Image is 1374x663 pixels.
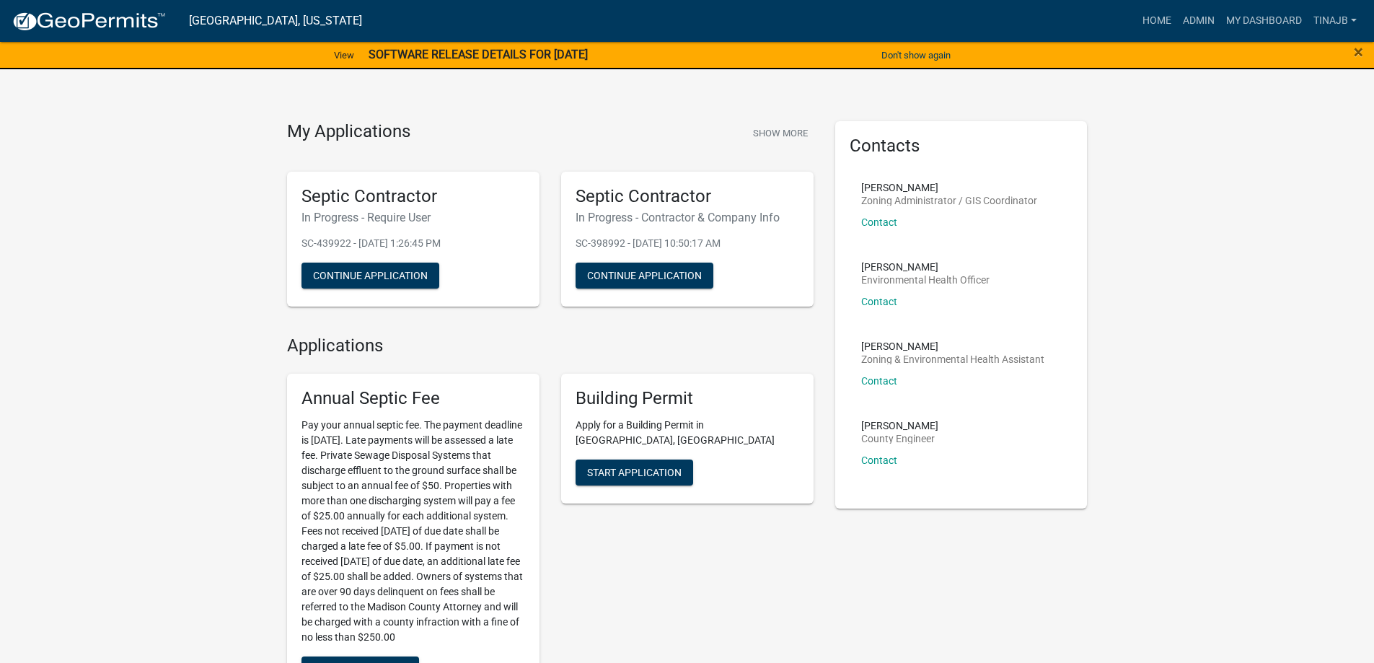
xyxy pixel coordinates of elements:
h5: Contacts [850,136,1073,157]
a: Contact [861,296,897,307]
p: SC-398992 - [DATE] 10:50:17 AM [576,236,799,251]
h5: Septic Contractor [301,186,525,207]
button: Continue Application [301,263,439,289]
button: Continue Application [576,263,713,289]
p: Zoning Administrator / GIS Coordinator [861,196,1037,206]
p: County Engineer [861,434,938,444]
span: × [1354,42,1363,62]
button: Don't show again [876,43,956,67]
p: [PERSON_NAME] [861,341,1044,351]
a: Admin [1177,7,1220,35]
a: My Dashboard [1220,7,1308,35]
button: Show More [747,121,814,145]
p: SC-439922 - [DATE] 1:26:45 PM [301,236,525,251]
a: Tinajb [1308,7,1362,35]
a: View [328,43,360,67]
p: Zoning & Environmental Health Assistant [861,354,1044,364]
a: [GEOGRAPHIC_DATA], [US_STATE] [189,9,362,33]
p: Apply for a Building Permit in [GEOGRAPHIC_DATA], [GEOGRAPHIC_DATA] [576,418,799,448]
p: [PERSON_NAME] [861,421,938,431]
button: Close [1354,43,1363,61]
h6: In Progress - Require User [301,211,525,224]
a: Contact [861,375,897,387]
h4: My Applications [287,121,410,143]
h6: In Progress - Contractor & Company Info [576,211,799,224]
h5: Annual Septic Fee [301,388,525,409]
h4: Applications [287,335,814,356]
a: Home [1137,7,1177,35]
p: Pay your annual septic fee. The payment deadline is [DATE]. Late payments will be assessed a late... [301,418,525,645]
a: Contact [861,216,897,228]
button: Start Application [576,460,693,486]
h5: Septic Contractor [576,186,799,207]
p: [PERSON_NAME] [861,183,1037,193]
p: [PERSON_NAME] [861,262,990,272]
p: Environmental Health Officer [861,275,990,285]
a: Contact [861,455,897,466]
strong: SOFTWARE RELEASE DETAILS FOR [DATE] [369,48,588,61]
span: Start Application [587,467,682,478]
h5: Building Permit [576,388,799,409]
